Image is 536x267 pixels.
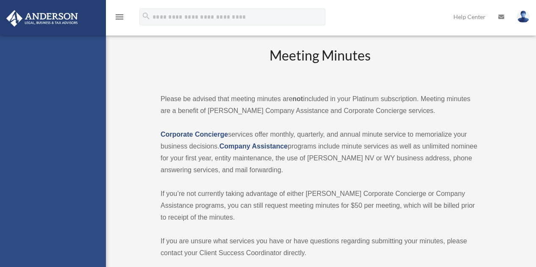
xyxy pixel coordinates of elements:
p: If you are unsure what services you have or have questions regarding submitting your minutes, ple... [161,235,479,259]
a: Corporate Concierge [161,131,228,138]
h2: Meeting Minutes [161,46,479,81]
p: Please be advised that meeting minutes are included in your Platinum subscription. Meeting minute... [161,93,479,117]
p: services offer monthly, quarterly, and annual minute service to memorialize your business decisio... [161,129,479,176]
i: menu [114,12,125,22]
strong: not [292,95,303,102]
p: If you’re not currently taking advantage of either [PERSON_NAME] Corporate Concierge or Company A... [161,188,479,223]
a: menu [114,15,125,22]
img: Anderson Advisors Platinum Portal [4,10,81,27]
a: Company Assistance [219,143,288,150]
i: search [142,11,151,21]
img: User Pic [517,11,530,23]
